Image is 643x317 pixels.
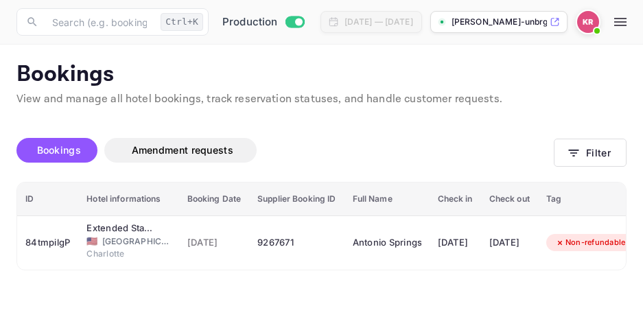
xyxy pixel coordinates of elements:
[86,237,97,246] span: United States of America
[78,183,178,216] th: Hotel informations
[344,183,430,216] th: Full Name
[161,13,203,31] div: Ctrl+K
[489,232,530,254] div: [DATE]
[44,8,155,36] input: Search (e.g. bookings, documentation)
[438,232,473,254] div: [DATE]
[16,138,554,163] div: account-settings tabs
[17,183,78,216] th: ID
[37,144,81,156] span: Bookings
[25,232,70,254] div: 84tmpilgP
[16,61,627,89] p: Bookings
[257,232,336,254] div: 9267671
[353,232,421,254] div: Antonio Springs
[217,14,309,30] div: Switch to Sandbox mode
[86,248,155,260] span: Charlotte
[430,183,481,216] th: Check in
[132,144,233,156] span: Amendment requests
[546,234,635,251] div: Non-refundable
[222,14,278,30] span: Production
[452,16,547,28] p: [PERSON_NAME]-unbrg.[PERSON_NAME]...
[187,235,242,250] span: [DATE]
[179,183,250,216] th: Booking Date
[481,183,538,216] th: Check out
[344,16,413,28] div: [DATE] — [DATE]
[577,11,599,33] img: Kobus Roux
[249,183,344,216] th: Supplier Booking ID
[86,222,155,235] div: Extended Stay America Suites Charlotte University Place
[554,139,627,167] button: Filter
[102,235,171,248] span: [GEOGRAPHIC_DATA]
[16,91,627,108] p: View and manage all hotel bookings, track reservation statuses, and handle customer requests.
